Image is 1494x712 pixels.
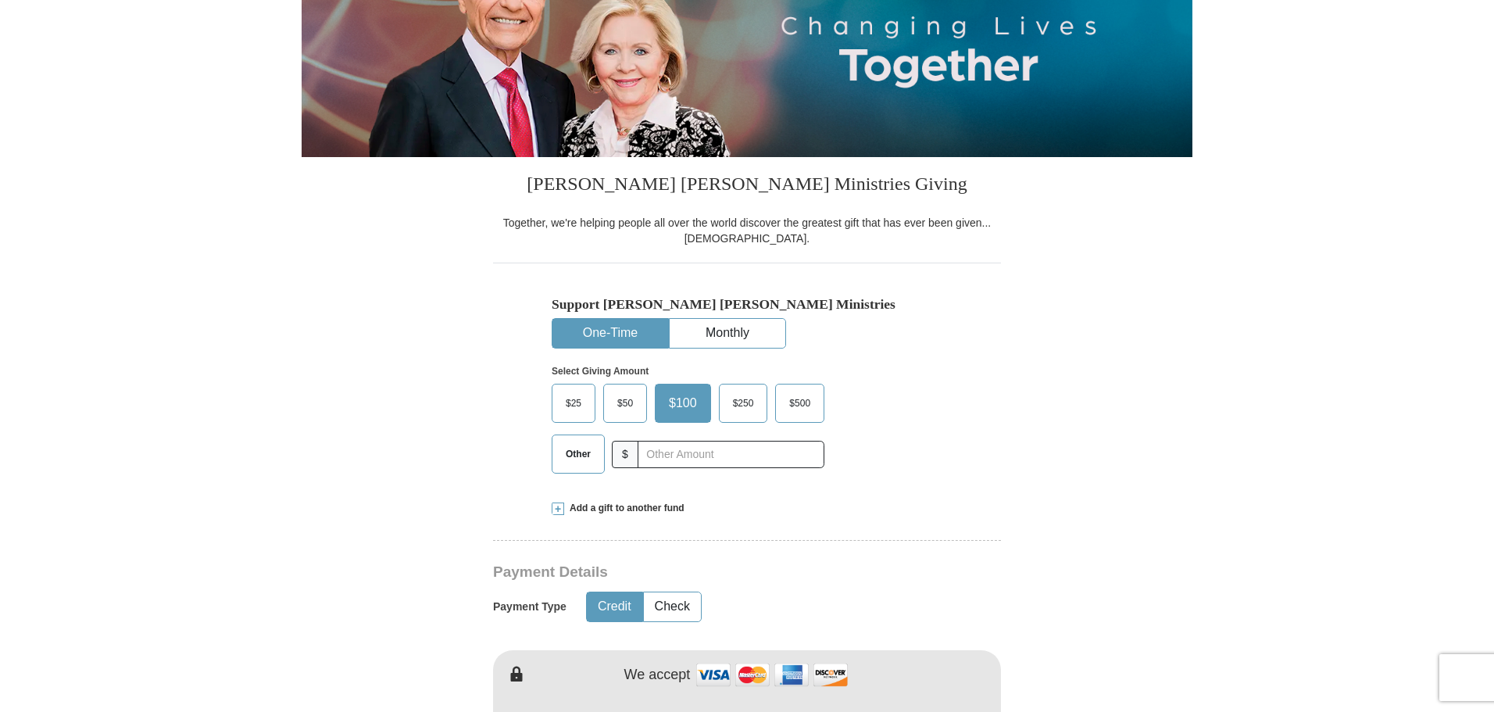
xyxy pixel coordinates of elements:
[587,592,642,621] button: Credit
[624,667,691,684] h4: We accept
[644,592,701,621] button: Check
[558,392,589,415] span: $25
[558,442,599,466] span: Other
[638,441,824,468] input: Other Amount
[612,441,638,468] span: $
[694,658,850,692] img: credit cards accepted
[661,392,705,415] span: $100
[725,392,762,415] span: $250
[609,392,641,415] span: $50
[564,502,684,515] span: Add a gift to another fund
[781,392,818,415] span: $500
[493,564,892,581] h3: Payment Details
[493,157,1001,215] h3: [PERSON_NAME] [PERSON_NAME] Ministries Giving
[552,366,649,377] strong: Select Giving Amount
[670,319,785,348] button: Monthly
[493,215,1001,246] div: Together, we're helping people all over the world discover the greatest gift that has ever been g...
[552,319,668,348] button: One-Time
[493,600,567,614] h5: Payment Type
[552,296,942,313] h5: Support [PERSON_NAME] [PERSON_NAME] Ministries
